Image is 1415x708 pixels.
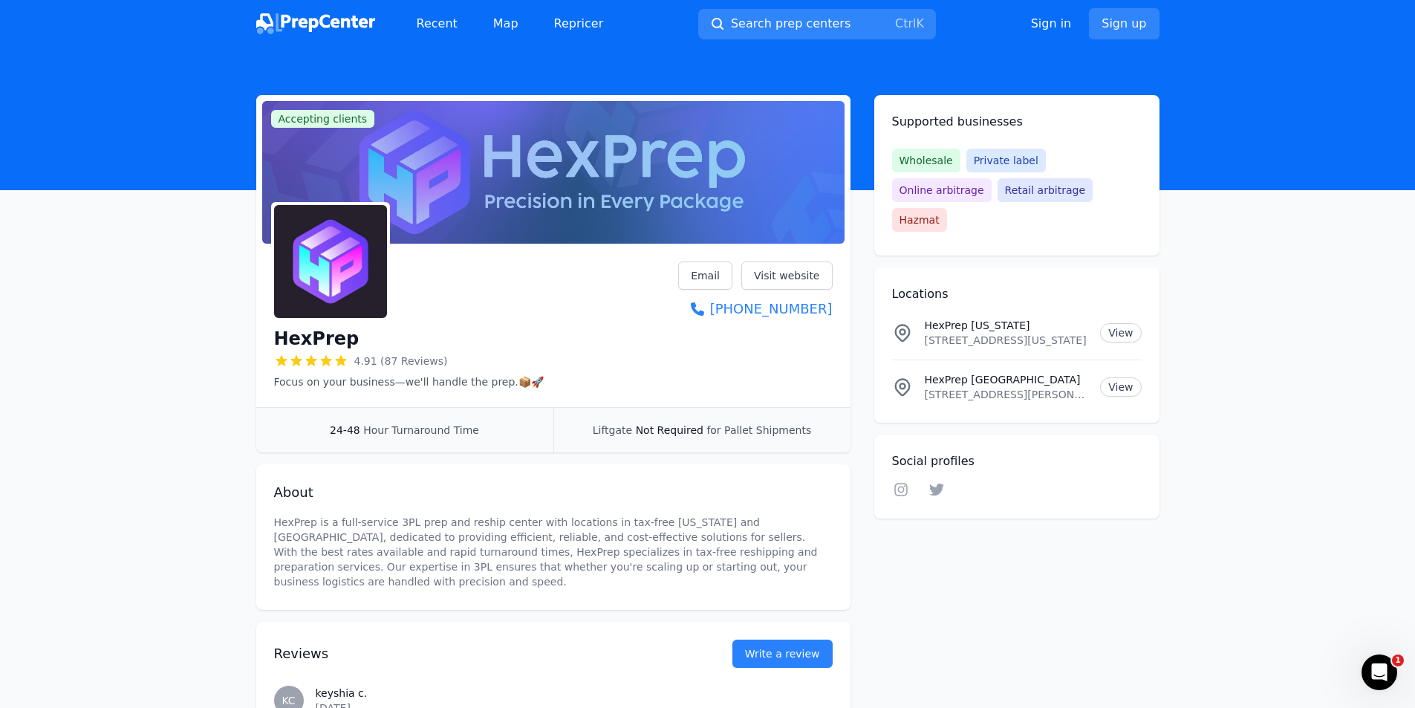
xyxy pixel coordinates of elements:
[892,178,992,202] span: Online arbitrage
[1392,655,1404,666] span: 1
[256,13,375,34] img: PrepCenter
[1089,8,1159,39] a: Sign up
[678,262,732,290] a: Email
[274,482,833,503] h2: About
[925,318,1089,333] p: HexPrep [US_STATE]
[354,354,448,368] span: 4.91 (87 Reviews)
[966,149,1046,172] span: Private label
[925,372,1089,387] p: HexPrep [GEOGRAPHIC_DATA]
[1100,377,1141,397] a: View
[593,424,632,436] span: Liftgate
[925,333,1089,348] p: [STREET_ADDRESS][US_STATE]
[316,686,833,701] h3: keyshia c.
[892,285,1142,303] h2: Locations
[274,643,685,664] h2: Reviews
[678,299,832,319] a: [PHONE_NUMBER]
[274,515,833,589] p: HexPrep is a full-service 3PL prep and reship center with locations in tax-free [US_STATE] and [G...
[731,15,850,33] span: Search prep centers
[363,424,479,436] span: Hour Turnaround Time
[274,374,544,389] p: Focus on your business—we'll handle the prep.📦🚀
[892,208,947,232] span: Hazmat
[1031,15,1072,33] a: Sign in
[274,205,387,318] img: HexPrep
[998,178,1093,202] span: Retail arbitrage
[1100,323,1141,342] a: View
[732,640,833,668] a: Write a review
[916,16,924,30] kbd: K
[706,424,811,436] span: for Pallet Shipments
[405,9,469,39] a: Recent
[274,327,360,351] h1: HexPrep
[282,695,295,706] span: KC
[271,110,375,128] span: Accepting clients
[636,424,703,436] span: Not Required
[542,9,616,39] a: Repricer
[698,9,936,39] button: Search prep centersCtrlK
[481,9,530,39] a: Map
[925,387,1089,402] p: [STREET_ADDRESS][PERSON_NAME][US_STATE]
[895,16,916,30] kbd: Ctrl
[741,262,833,290] a: Visit website
[330,424,360,436] span: 24-48
[892,113,1142,131] h2: Supported businesses
[892,149,960,172] span: Wholesale
[892,452,1142,470] h2: Social profiles
[1362,655,1397,690] iframe: Intercom live chat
